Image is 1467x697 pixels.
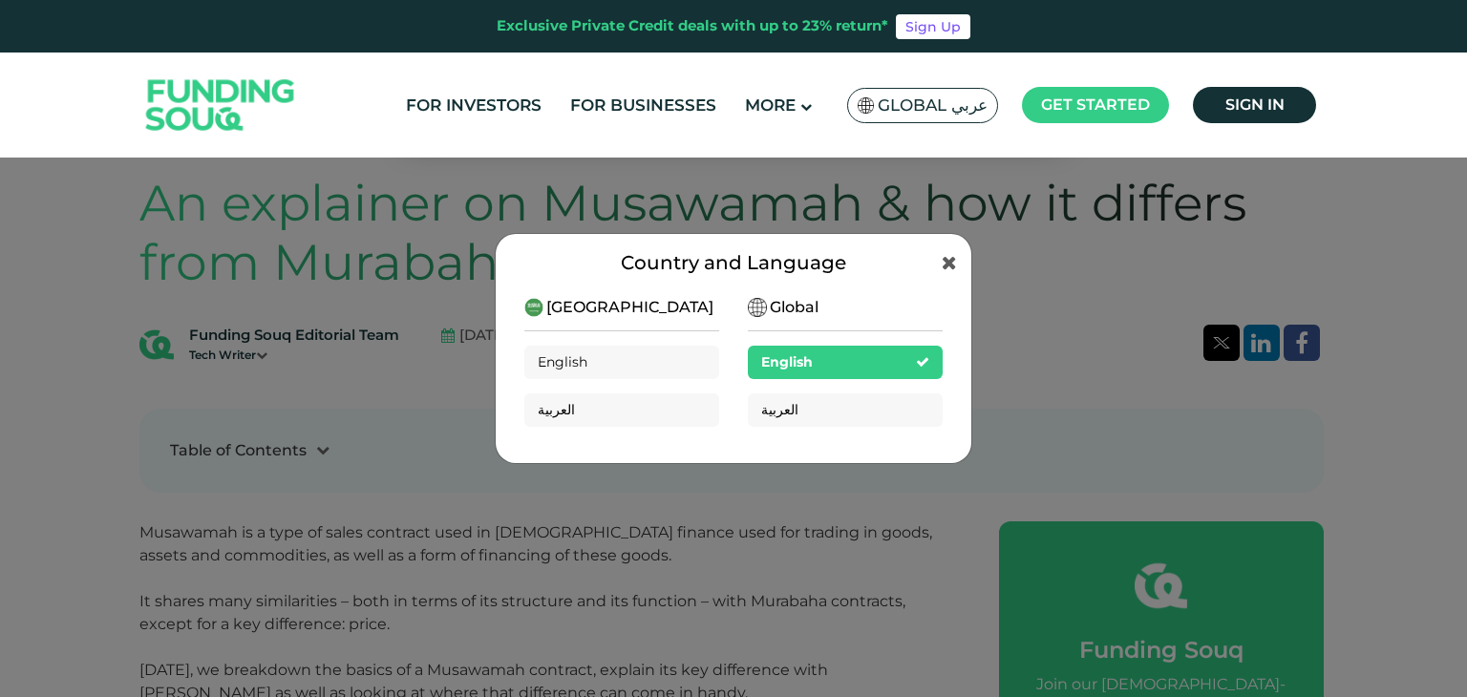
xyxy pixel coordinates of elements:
[524,248,943,277] div: Country and Language
[896,14,970,39] a: Sign Up
[127,57,314,154] img: Logo
[1193,87,1316,123] a: Sign in
[1041,95,1150,114] span: Get started
[538,353,587,370] span: English
[524,298,543,317] img: SA Flag
[858,97,875,114] img: SA Flag
[748,298,767,317] img: SA Flag
[770,296,819,319] span: Global
[546,296,713,319] span: [GEOGRAPHIC_DATA]
[1225,95,1285,114] span: Sign in
[878,95,988,116] span: Global عربي
[761,401,798,418] span: العربية
[565,90,721,121] a: For Businesses
[497,15,888,37] div: Exclusive Private Credit deals with up to 23% return*
[401,90,546,121] a: For Investors
[761,353,813,370] span: English
[745,95,796,115] span: More
[538,401,575,418] span: العربية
